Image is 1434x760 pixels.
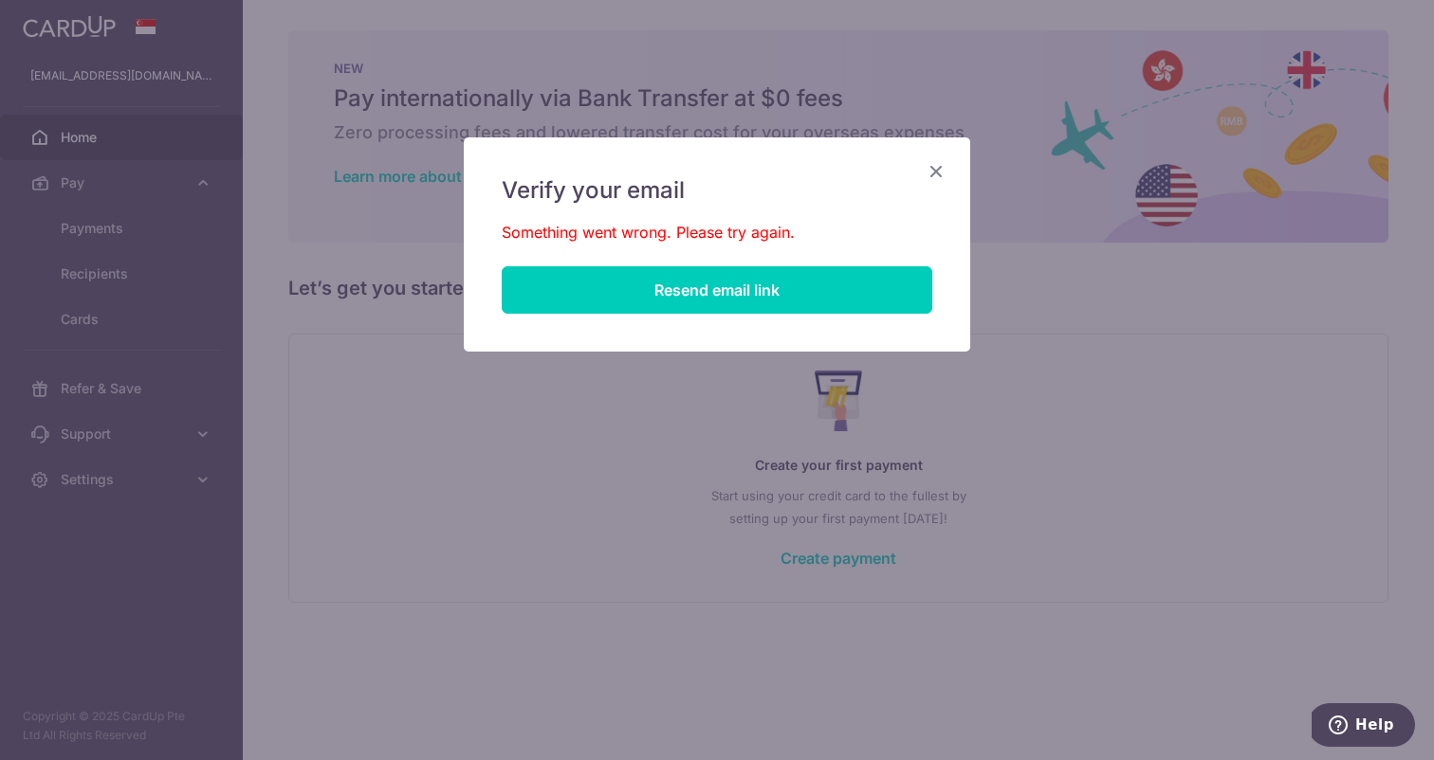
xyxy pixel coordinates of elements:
p: Something went wrong. Please try again. [502,221,932,244]
button: Resend email link [502,266,932,314]
iframe: Opens a widget where you can find more information [1312,703,1415,751]
span: Verify your email [502,175,685,206]
button: Close [925,160,947,183]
